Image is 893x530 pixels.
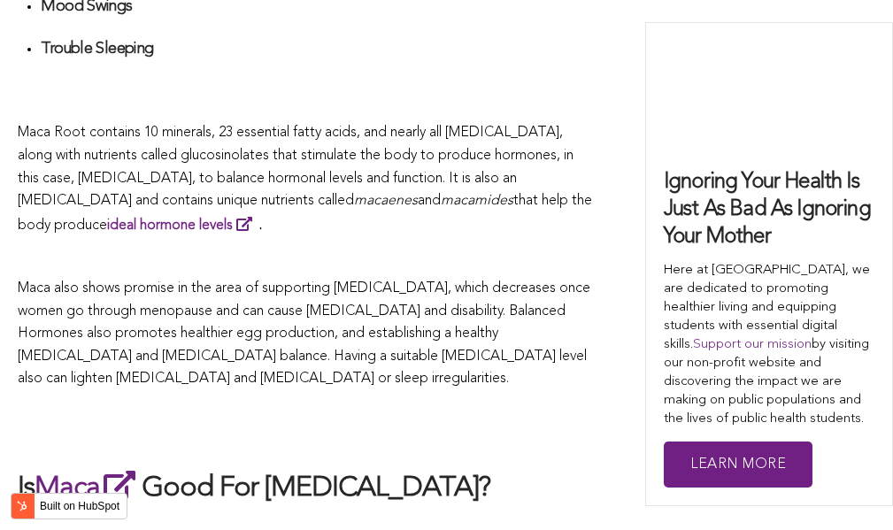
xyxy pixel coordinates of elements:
[41,39,593,59] h4: Trouble Sleeping
[107,219,262,233] strong: .
[441,194,513,208] span: macamides
[418,194,441,208] span: and
[18,467,593,508] h2: Is Good For [MEDICAL_DATA]?
[354,194,418,208] span: macaenes
[35,474,142,503] a: Maca
[33,495,127,518] label: Built on HubSpot
[11,493,127,519] button: Built on HubSpot
[804,445,893,530] iframe: Chat Widget
[664,442,812,488] a: Learn More
[12,495,33,517] img: HubSpot sprocket logo
[18,126,574,208] span: Maca Root contains 10 minerals, 23 essential fatty acids, and nearly all [MEDICAL_DATA], along wi...
[18,281,590,386] span: Maca also shows promise in the area of supporting [MEDICAL_DATA], which decreases once women go t...
[18,194,592,233] span: that help the body produce
[107,219,259,233] a: ideal hormone levels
